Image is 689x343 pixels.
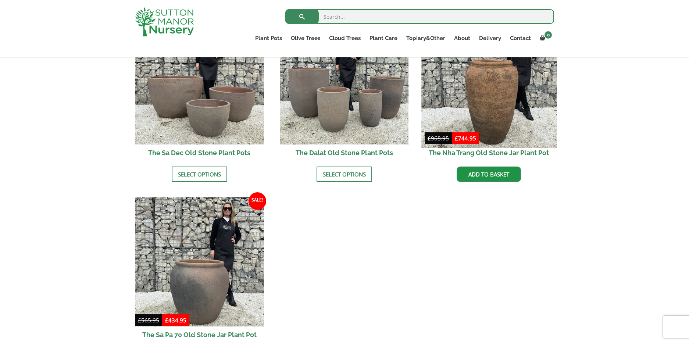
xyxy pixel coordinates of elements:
[535,33,554,43] a: 0
[280,144,409,161] h2: The Dalat Old Stone Plant Pots
[425,16,554,161] a: Sale! The Nha Trang Old Stone Jar Plant Pot
[135,7,194,36] img: logo
[135,197,264,326] img: The Sa Pa 70 Old Stone Jar Plant Pot
[280,16,409,161] a: Sale! The Dalat Old Stone Plant Pots
[428,135,449,142] bdi: 968.95
[450,33,475,43] a: About
[286,33,325,43] a: Olive Trees
[475,33,506,43] a: Delivery
[138,317,159,324] bdi: 565.95
[455,135,476,142] bdi: 744.95
[425,144,554,161] h2: The Nha Trang Old Stone Jar Plant Pot
[421,12,557,148] img: The Nha Trang Old Stone Jar Plant Pot
[165,317,186,324] bdi: 434.95
[280,16,409,145] img: The Dalat Old Stone Plant Pots
[135,326,264,343] h2: The Sa Pa 70 Old Stone Jar Plant Pot
[402,33,450,43] a: Topiary&Other
[506,33,535,43] a: Contact
[135,16,264,161] a: Sale! The Sa Dec Old Stone Plant Pots
[455,135,458,142] span: £
[165,317,168,324] span: £
[249,192,266,210] span: Sale!
[428,135,431,142] span: £
[325,33,365,43] a: Cloud Trees
[317,167,372,182] a: Select options for “The Dalat Old Stone Plant Pots”
[135,197,264,343] a: Sale! The Sa Pa 70 Old Stone Jar Plant Pot
[135,144,264,161] h2: The Sa Dec Old Stone Plant Pots
[285,9,554,24] input: Search...
[251,33,286,43] a: Plant Pots
[135,16,264,145] img: The Sa Dec Old Stone Plant Pots
[365,33,402,43] a: Plant Care
[172,167,227,182] a: Select options for “The Sa Dec Old Stone Plant Pots”
[138,317,141,324] span: £
[457,167,521,182] a: Add to basket: “The Nha Trang Old Stone Jar Plant Pot”
[545,31,552,39] span: 0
